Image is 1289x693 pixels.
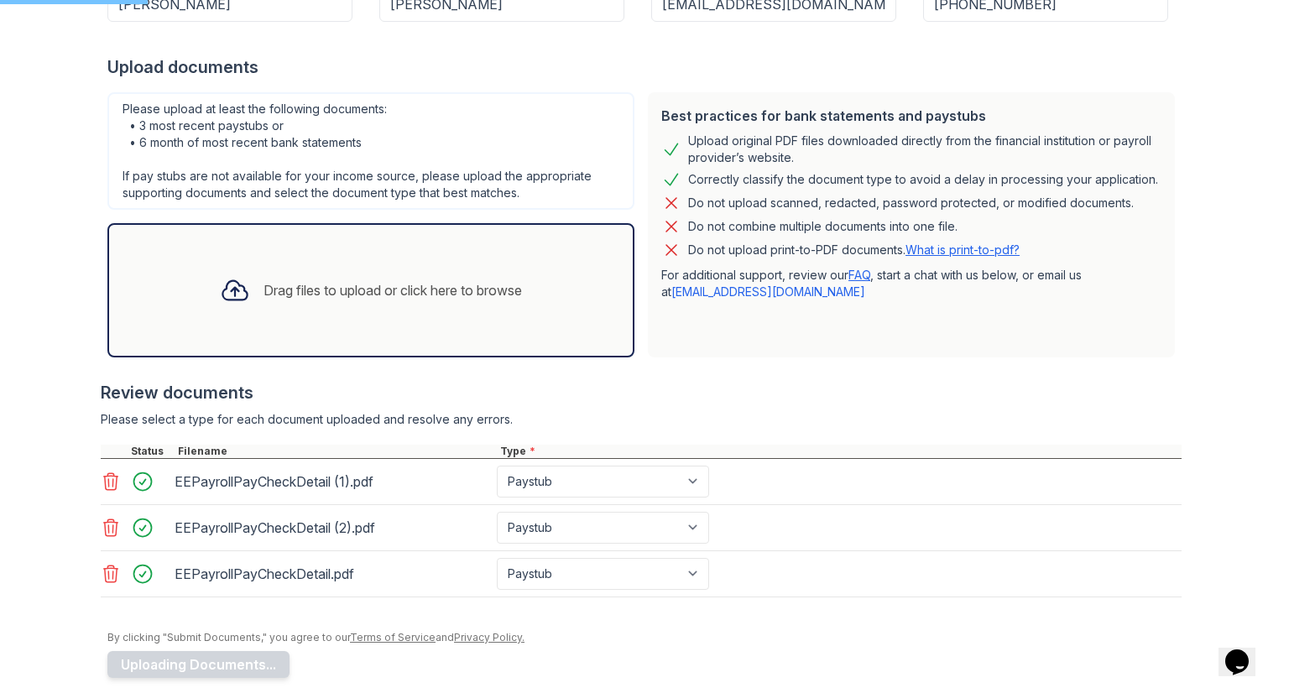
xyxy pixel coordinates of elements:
div: By clicking "Submit Documents," you agree to our and [107,631,1182,644]
div: Type [497,445,1182,458]
a: Privacy Policy. [454,631,524,643]
div: Please select a type for each document uploaded and resolve any errors. [101,411,1182,428]
p: Do not upload print-to-PDF documents. [688,242,1020,258]
div: Correctly classify the document type to avoid a delay in processing your application. [688,169,1158,190]
div: Review documents [101,381,1182,404]
a: [EMAIL_ADDRESS][DOMAIN_NAME] [671,284,865,299]
div: EEPayrollPayCheckDetail.pdf [175,560,490,587]
div: EEPayrollPayCheckDetail (2).pdf [175,514,490,541]
div: EEPayrollPayCheckDetail (1).pdf [175,468,490,495]
div: Best practices for bank statements and paystubs [661,106,1161,126]
a: Terms of Service [350,631,436,643]
div: Do not combine multiple documents into one file. [688,216,958,237]
a: FAQ [848,268,870,282]
div: Please upload at least the following documents: • 3 most recent paystubs or • 6 month of most rec... [107,92,634,210]
a: What is print-to-pdf? [905,242,1020,257]
div: Filename [175,445,497,458]
div: Upload original PDF files downloaded directly from the financial institution or payroll provider’... [688,133,1161,166]
button: Uploading Documents... [107,651,290,678]
iframe: chat widget [1219,626,1272,676]
div: Do not upload scanned, redacted, password protected, or modified documents. [688,193,1134,213]
div: Drag files to upload or click here to browse [264,280,522,300]
div: Upload documents [107,55,1182,79]
p: For additional support, review our , start a chat with us below, or email us at [661,267,1161,300]
div: Status [128,445,175,458]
